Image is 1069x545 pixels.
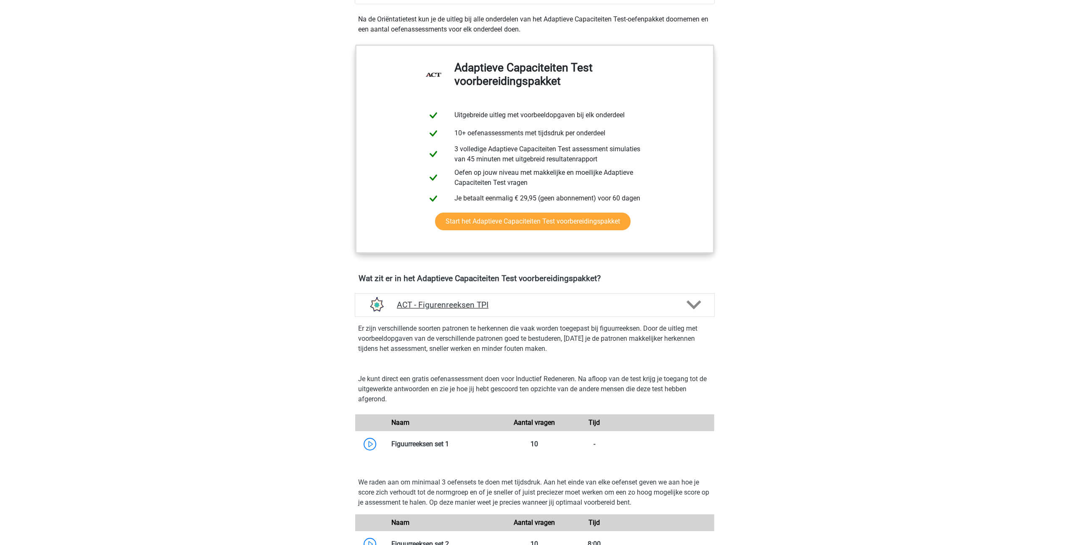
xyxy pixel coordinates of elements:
[358,477,711,508] p: We raden aan om minimaal 3 oefensets te doen met tijdsdruk. Aan het einde van elke oefenset geven...
[565,418,624,428] div: Tijd
[504,518,564,528] div: Aantal vragen
[385,439,505,449] div: Figuurreeksen set 1
[365,294,387,316] img: figuurreeksen
[358,374,711,404] p: Je kunt direct een gratis oefenassessment doen voor Inductief Redeneren. Na afloop van de test kr...
[351,293,718,317] a: figuurreeksen ACT - Figurenreeksen TPI
[435,213,631,230] a: Start het Adaptieve Capaciteiten Test voorbereidingspakket
[504,418,564,428] div: Aantal vragen
[385,418,505,428] div: Naam
[565,518,624,528] div: Tijd
[397,300,672,310] h4: ACT - Figurenreeksen TPI
[358,324,711,354] p: Er zijn verschillende soorten patronen te herkennen die vaak worden toegepast bij figuurreeksen. ...
[355,14,715,34] div: Na de Oriëntatietest kun je de uitleg bij alle onderdelen van het Adaptieve Capaciteiten Test-oef...
[385,518,505,528] div: Naam
[359,274,711,283] h4: Wat zit er in het Adaptieve Capaciteiten Test voorbereidingspakket?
